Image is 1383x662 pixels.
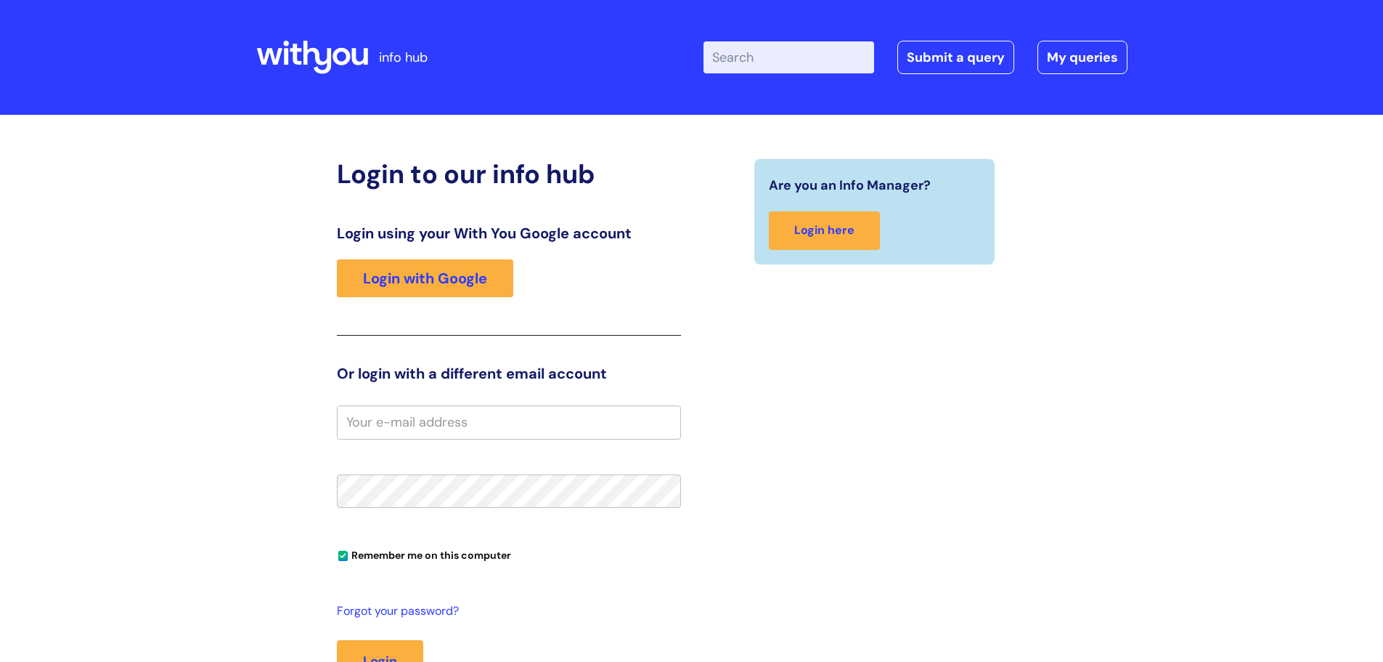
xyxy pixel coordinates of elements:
label: Remember me on this computer [337,546,511,562]
a: Login with Google [337,259,513,297]
p: info hub [379,46,428,69]
div: You can uncheck this option if you're logging in from a shared device [337,543,681,566]
input: Your e-mail address [337,405,681,439]
input: Remember me on this computer [338,552,348,561]
input: Search [703,41,874,73]
h2: Login to our info hub [337,158,681,190]
a: Submit a query [897,41,1014,74]
h3: Login using your With You Google account [337,225,681,242]
a: Login here [769,211,880,250]
h3: Or login with a different email account [337,365,681,382]
a: Forgot your password? [337,601,674,622]
span: Are you an Info Manager? [769,174,931,197]
a: My queries [1037,41,1127,74]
